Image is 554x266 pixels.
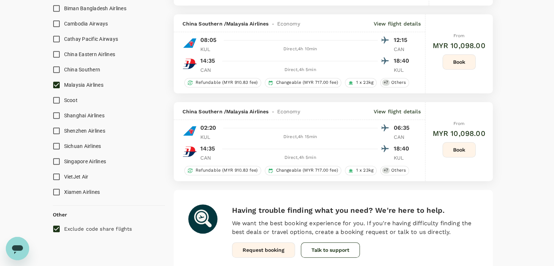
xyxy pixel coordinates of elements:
[200,36,217,44] p: 08:05
[443,142,476,157] button: Book
[200,124,216,132] p: 02:20
[268,20,277,27] span: -
[200,56,215,65] p: 14:35
[394,46,412,53] p: CAN
[184,166,261,175] div: Refundable (MYR 910.83 fee)
[184,78,261,87] div: Refundable (MYR 910.83 fee)
[374,20,421,27] p: View flight details
[382,167,390,173] span: + 7
[353,79,376,86] span: 1 x 23kg
[394,66,412,74] p: KUL
[182,144,197,159] img: MH
[64,189,100,195] span: Xiamen Airlines
[193,79,261,86] span: Refundable (MYR 910.83 fee)
[223,66,378,74] div: Direct , 4h 5min
[394,124,412,132] p: 06:35
[64,174,89,180] span: VietJet Air
[182,36,197,50] img: CZ
[200,46,219,53] p: KUL
[64,159,106,164] span: Singapore Airlines
[193,167,261,173] span: Refundable (MYR 910.83 fee)
[433,40,486,51] h6: MYR 10,098.00
[223,133,378,141] div: Direct , 4h 15min
[388,167,409,173] span: Others
[200,133,219,141] p: KUL
[394,144,412,153] p: 18:40
[64,113,105,118] span: Shanghai Airlines
[64,97,78,103] span: Scoot
[453,33,465,38] span: From
[64,51,115,57] span: China Eastern Airlines
[394,36,412,44] p: 12:15
[182,20,269,27] span: China Southern / Malaysia Airlines
[382,79,390,86] span: + 7
[182,124,197,138] img: CZ
[443,54,476,70] button: Book
[200,66,219,74] p: CAN
[232,219,478,236] p: We want the best booking experience for you. If you're having difficulty finding the best deals o...
[345,78,377,87] div: 1 x 23kg
[64,36,118,42] span: Cathay Pacific Airways
[200,154,219,161] p: CAN
[268,108,277,115] span: -
[6,237,29,260] iframe: Button to launch messaging window
[374,108,421,115] p: View flight details
[64,67,101,73] span: China Southern
[200,144,215,153] p: 14:35
[64,5,126,11] span: Biman Bangladesh Airlines
[223,154,378,161] div: Direct , 4h 5min
[388,79,409,86] span: Others
[394,133,412,141] p: CAN
[64,143,101,149] span: Sichuan Airlines
[53,211,67,218] p: Other
[273,79,341,86] span: Changeable (MYR 717.00 fee)
[64,82,103,88] span: Malaysia Airlines
[433,128,486,139] h6: MYR 10,098.00
[232,242,295,258] button: Request booking
[232,204,478,216] h6: Having trouble finding what you need? We're here to help.
[182,108,269,115] span: China Southern / Malaysia Airlines
[394,56,412,65] p: 18:40
[345,166,377,175] div: 1 x 23kg
[223,46,378,53] div: Direct , 4h 10min
[64,225,132,232] p: Exclude code share flights
[453,121,465,126] span: From
[353,167,376,173] span: 1 x 23kg
[273,167,341,173] span: Changeable (MYR 717.00 fee)
[380,166,409,175] div: +7Others
[265,166,341,175] div: Changeable (MYR 717.00 fee)
[182,56,197,71] img: MH
[64,128,105,134] span: Shenzhen Airlines
[277,108,300,115] span: Economy
[380,78,409,87] div: +7Others
[394,154,412,161] p: KUL
[301,242,360,258] button: Talk to support
[277,20,300,27] span: Economy
[64,21,108,27] span: Cambodia Airways
[265,78,341,87] div: Changeable (MYR 717.00 fee)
